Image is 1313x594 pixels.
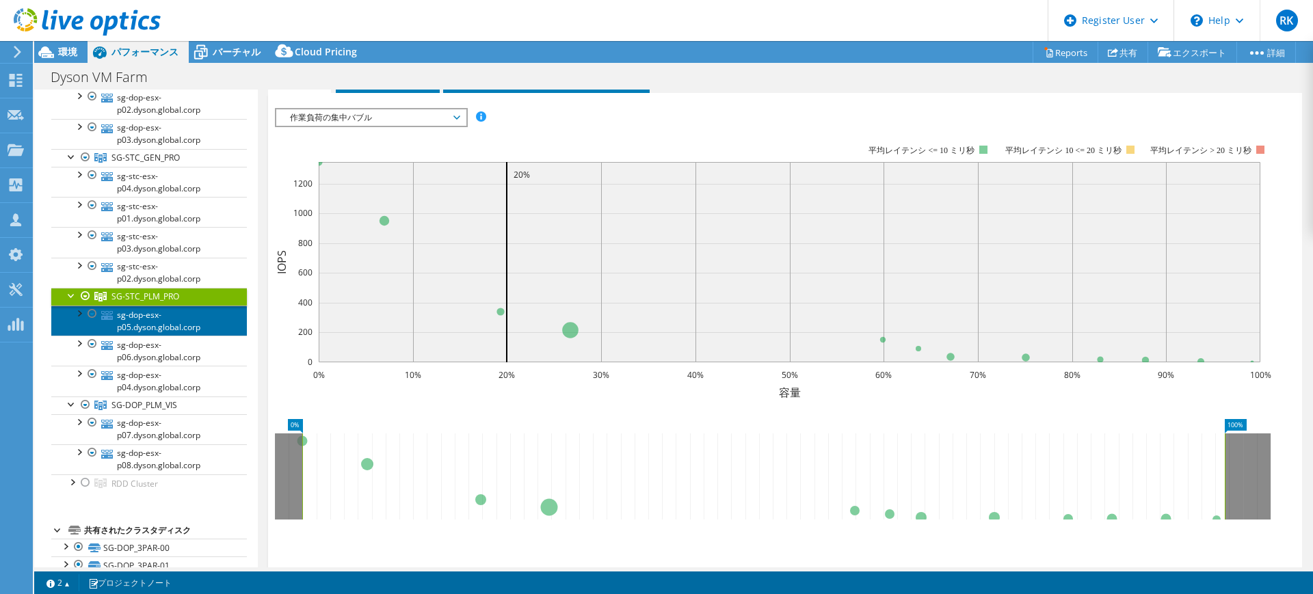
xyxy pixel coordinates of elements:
[51,556,247,574] a: SG-DOP_3PAR-01
[514,169,530,180] text: 20%
[1150,146,1251,155] text: 平均レイテンシ > 20 ミリ秒
[111,478,158,489] span: RDD Cluster
[51,119,247,149] a: sg-dop-esx-p03.dyson.global.corp
[1236,42,1296,63] a: 詳細
[111,152,180,163] span: SG-STC_GEN_PRO
[1158,369,1174,381] text: 90%
[51,306,247,336] a: sg-dop-esx-p05.dyson.global.corp
[274,250,289,274] text: IOPS
[298,267,313,278] text: 600
[51,444,247,474] a: sg-dop-esx-p08.dyson.global.corp
[1191,14,1203,27] svg: \n
[1276,10,1298,31] span: RK
[51,197,247,227] a: sg-stc-esx-p01.dyson.global.corp
[58,45,77,58] span: 環境
[687,369,704,381] text: 40%
[782,369,798,381] text: 50%
[293,178,313,189] text: 1200
[1098,42,1148,63] a: 共有
[869,146,975,155] tspan: 平均レイテンシ <= 10 ミリ秒
[51,88,247,118] a: sg-dop-esx-p02.dyson.global.corp
[283,109,459,126] span: 作業負荷の集中バブル
[970,369,986,381] text: 70%
[51,227,247,257] a: sg-stc-esx-p03.dyson.global.corp
[593,369,609,381] text: 30%
[51,258,247,288] a: sg-stc-esx-p02.dyson.global.corp
[51,149,247,167] a: SG-STC_GEN_PRO
[111,291,179,302] span: SG-STC_PLM_PRO
[51,366,247,396] a: sg-dop-esx-p04.dyson.global.corp
[1033,42,1098,63] a: Reports
[51,396,247,414] a: SG-DOP_PLM_VIS
[44,70,169,85] h1: Dyson VM Farm
[51,288,247,306] a: SG-STC_PLM_PRO
[313,369,325,381] text: 0%
[298,326,313,338] text: 200
[298,297,313,308] text: 400
[51,414,247,444] a: sg-dop-esx-p07.dyson.global.corp
[51,336,247,366] a: sg-dop-esx-p06.dyson.global.corp
[111,399,177,411] span: SG-DOP_PLM_VIS
[875,369,892,381] text: 60%
[295,45,357,58] span: Cloud Pricing
[1006,146,1122,155] tspan: 平均レイテンシ 10 <= 20 ミリ秒
[213,45,261,58] span: バーチャル
[293,207,313,219] text: 1000
[51,474,247,492] a: RDD Cluster
[1148,42,1237,63] a: エクスポート
[37,574,79,591] a: 2
[111,45,178,58] span: パフォーマンス
[1064,369,1080,381] text: 80%
[779,385,801,400] text: 容量
[51,167,247,197] a: sg-stc-esx-p04.dyson.global.corp
[79,574,181,591] a: プロジェクトノート
[51,539,247,556] a: SG-DOP_3PAR-00
[405,369,421,381] text: 10%
[84,522,247,539] div: 共有されたクラスタディスク
[1250,369,1271,381] text: 100%
[298,237,313,249] text: 800
[499,369,515,381] text: 20%
[308,356,313,368] text: 0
